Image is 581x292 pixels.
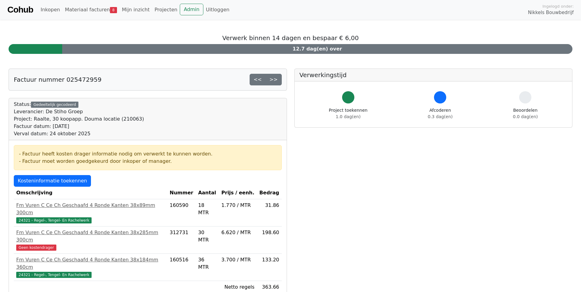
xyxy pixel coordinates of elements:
div: 3.700 / MTR [221,256,255,264]
a: Inkopen [38,4,62,16]
a: Materiaal facturen8 [62,4,119,16]
h5: Verwerkingstijd [300,71,568,79]
td: 312731 [167,226,196,254]
a: Cohub [7,2,33,17]
a: Fm Vuren C Ce Ch Geschaafd 4 Ronde Kanten 38x184mm 360cm24321 - Regel-, Tengel- En Rachelwerk [16,256,165,278]
div: Verval datum: 24 oktober 2025 [14,130,144,137]
div: - Factuur heeft kosten drager informatie nodig om verwerkt te kunnen worden. [19,150,277,158]
span: 0.3 dag(en) [428,114,453,119]
a: Admin [180,4,203,15]
h5: Factuur nummer 025472959 [14,76,101,83]
a: Fm Vuren C Ce Ch Geschaafd 4 Ronde Kanten 38x89mm 300cm24321 - Regel-, Tengel- En Rachelwerk [16,202,165,224]
a: << [250,74,266,85]
div: Status: [14,101,144,137]
td: 198.60 [257,226,282,254]
div: Project toekennen [329,107,368,120]
span: 24321 - Regel-, Tengel- En Rachelwerk [16,217,92,223]
span: 1.0 dag(en) [336,114,360,119]
a: Kosteninformatie toekennen [14,175,91,187]
div: Beoordelen [513,107,538,120]
th: Bedrag [257,187,282,199]
h5: Verwerk binnen 14 dagen en bespaar € 6,00 [9,34,572,42]
span: Geen kostendrager [16,245,56,251]
div: 18 MTR [198,202,217,216]
div: Gedeeltelijk gecodeerd [31,102,78,108]
span: Nikkels Bouwbedrijf [528,9,574,16]
th: Prijs / eenh. [219,187,257,199]
a: Projecten [152,4,180,16]
span: 24321 - Regel-, Tengel- En Rachelwerk [16,272,92,278]
th: Aantal [196,187,219,199]
a: Uitloggen [203,4,232,16]
div: - Factuur moet worden goedgekeurd door inkoper of manager. [19,158,277,165]
div: Factuur datum: [DATE] [14,123,144,130]
span: 0.0 dag(en) [513,114,538,119]
div: 6.620 / MTR [221,229,255,236]
div: Project: Raalte, 30 koopapp. Douma locatie (210063) [14,115,144,123]
div: Leverancier: De Stiho Groep [14,108,144,115]
div: 12.7 dag(en) over [62,44,572,54]
div: Fm Vuren C Ce Ch Geschaafd 4 Ronde Kanten 38x184mm 360cm [16,256,165,271]
span: 8 [110,7,117,13]
div: 1.770 / MTR [221,202,255,209]
td: 160590 [167,199,196,226]
td: 31.86 [257,199,282,226]
th: Omschrijving [14,187,167,199]
th: Nummer [167,187,196,199]
td: 160516 [167,254,196,281]
div: 30 MTR [198,229,217,244]
div: Afcoderen [428,107,453,120]
div: Fm Vuren C Ce Ch Geschaafd 4 Ronde Kanten 38x89mm 300cm [16,202,165,216]
a: Mijn inzicht [119,4,152,16]
td: 133.20 [257,254,282,281]
a: >> [266,74,282,85]
div: Fm Vuren C Ce Ch Geschaafd 4 Ronde Kanten 38x285mm 300cm [16,229,165,244]
span: Ingelogd onder: [542,3,574,9]
div: 36 MTR [198,256,217,271]
a: Fm Vuren C Ce Ch Geschaafd 4 Ronde Kanten 38x285mm 300cmGeen kostendrager [16,229,165,251]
